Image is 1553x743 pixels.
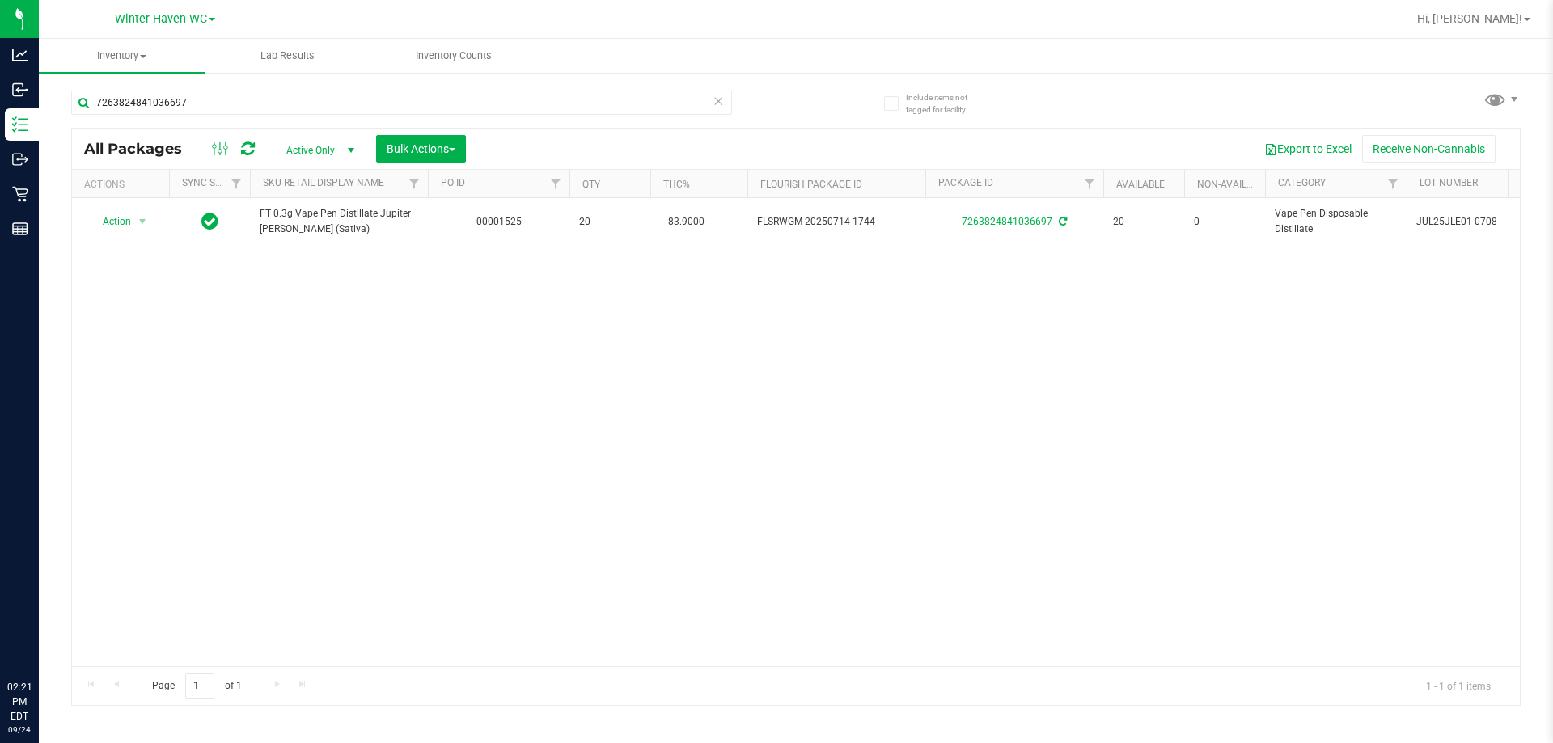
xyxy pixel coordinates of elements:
span: 83.9000 [660,210,713,234]
inline-svg: Analytics [12,47,28,63]
span: select [133,210,153,233]
p: 02:21 PM EDT [7,680,32,724]
span: FT 0.3g Vape Pen Distillate Jupiter [PERSON_NAME] (Sativa) [260,206,418,237]
a: 7263824841036697 [962,216,1052,227]
span: All Packages [84,140,198,158]
a: Sku Retail Display Name [263,177,384,188]
span: 20 [579,214,641,230]
a: Filter [223,170,250,197]
span: Include items not tagged for facility [906,91,987,116]
a: Lab Results [205,39,370,73]
button: Receive Non-Cannabis [1362,135,1496,163]
span: Action [88,210,132,233]
span: Clear [713,91,724,112]
a: Flourish Package ID [760,179,862,190]
a: Filter [401,170,428,197]
inline-svg: Inventory [12,116,28,133]
a: Sync Status [182,177,244,188]
div: Actions [84,179,163,190]
span: Inventory [39,49,205,63]
span: 20 [1113,214,1174,230]
span: 0 [1194,214,1255,230]
span: In Sync [201,210,218,233]
a: Qty [582,179,600,190]
span: FLSRWGM-20250714-1744 [757,214,916,230]
inline-svg: Retail [12,186,28,202]
a: Filter [1501,170,1528,197]
span: Page of 1 [138,673,255,699]
a: PO ID [441,177,465,188]
a: Inventory [39,39,205,73]
p: 09/24 [7,724,32,736]
span: Winter Haven WC [115,12,207,26]
a: Category [1278,177,1326,188]
a: Non-Available [1197,179,1269,190]
a: Package ID [938,177,993,188]
a: Inventory Counts [370,39,536,73]
a: Filter [1077,170,1103,197]
button: Bulk Actions [376,135,466,163]
span: 1 - 1 of 1 items [1413,673,1504,698]
input: 1 [185,673,214,699]
span: JUL25JLE01-0708 [1416,214,1518,230]
iframe: Resource center [16,614,65,662]
span: Hi, [PERSON_NAME]! [1417,12,1522,25]
a: Lot Number [1420,177,1478,188]
span: Vape Pen Disposable Distillate [1275,206,1397,237]
a: Filter [1380,170,1407,197]
a: THC% [663,179,690,190]
button: Export to Excel [1254,135,1362,163]
inline-svg: Inbound [12,82,28,98]
inline-svg: Reports [12,221,28,237]
inline-svg: Outbound [12,151,28,167]
a: 00001525 [476,216,522,227]
a: Filter [543,170,569,197]
span: Inventory Counts [394,49,514,63]
span: Lab Results [239,49,336,63]
input: Search Package ID, Item Name, SKU, Lot or Part Number... [71,91,732,115]
span: Sync from Compliance System [1056,216,1067,227]
span: Bulk Actions [387,142,455,155]
a: Available [1116,179,1165,190]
